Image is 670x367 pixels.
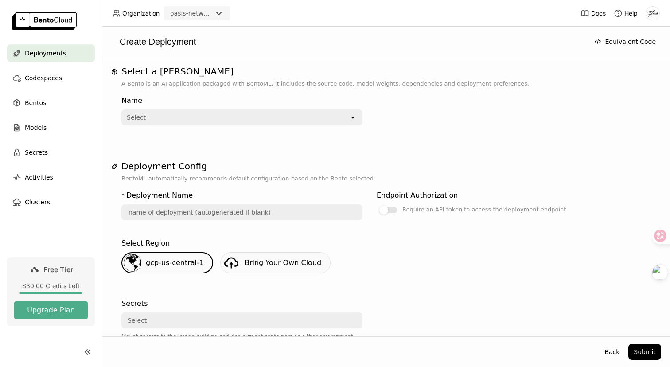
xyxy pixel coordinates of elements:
p: A Bento is an AI application packaged with BentoML, it includes the source code, model weights, d... [121,79,651,88]
a: Activities [7,168,95,186]
a: Docs [580,9,606,18]
span: Deployments [25,48,66,59]
span: Activities [25,172,53,183]
a: Bring Your Own Cloud [220,252,331,273]
div: Name [121,95,362,106]
a: Codespaces [7,69,95,87]
span: gcp-us-central-1 [146,258,204,267]
a: Bentos [7,94,95,112]
img: Fred Liang [646,7,659,20]
button: Equivalent Code [589,34,661,50]
p: BentoML automatically recommends default configuration based on the Bento selected. [121,174,651,183]
div: Mount secrets to the image building and deployment containers as either environment variables or ... [121,332,362,350]
svg: open [349,114,356,121]
a: Models [7,119,95,137]
button: Upgrade Plan [14,301,88,319]
span: Clusters [25,197,50,207]
a: Clusters [7,193,95,211]
div: Help [614,9,638,18]
span: Help [624,9,638,17]
div: Select [127,113,146,122]
span: Models [25,122,47,133]
span: Organization [122,9,160,17]
a: Free Tier$30.00 Credits LeftUpgrade Plan [7,257,95,326]
div: Deployment Name [126,190,193,201]
span: Secrets [25,147,48,158]
div: oasis-networks [170,9,212,18]
a: Secrets [7,144,95,161]
div: Secrets [121,298,148,309]
div: Create Deployment [111,35,585,48]
a: Deployments [7,44,95,62]
div: Require an API token to access the deployment endpoint [402,204,566,215]
div: Select Region [121,238,170,249]
h1: Deployment Config [121,161,651,172]
input: Selected oasis-networks. [213,9,214,18]
span: Bentos [25,98,46,108]
span: Free Tier [43,265,73,274]
input: name of deployment (autogenerated if blank) [122,205,362,219]
div: Endpoint Authorization [377,190,458,201]
div: $30.00 Credits Left [14,282,88,290]
div: gcp-us-central-1 [121,252,213,273]
button: Submit [628,344,661,360]
span: Docs [591,9,606,17]
h1: Select a [PERSON_NAME] [121,66,651,77]
button: Back [599,344,625,360]
div: Select [128,316,147,325]
span: Codespaces [25,73,62,83]
img: logo [12,12,77,30]
span: Bring Your Own Cloud [245,258,321,267]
